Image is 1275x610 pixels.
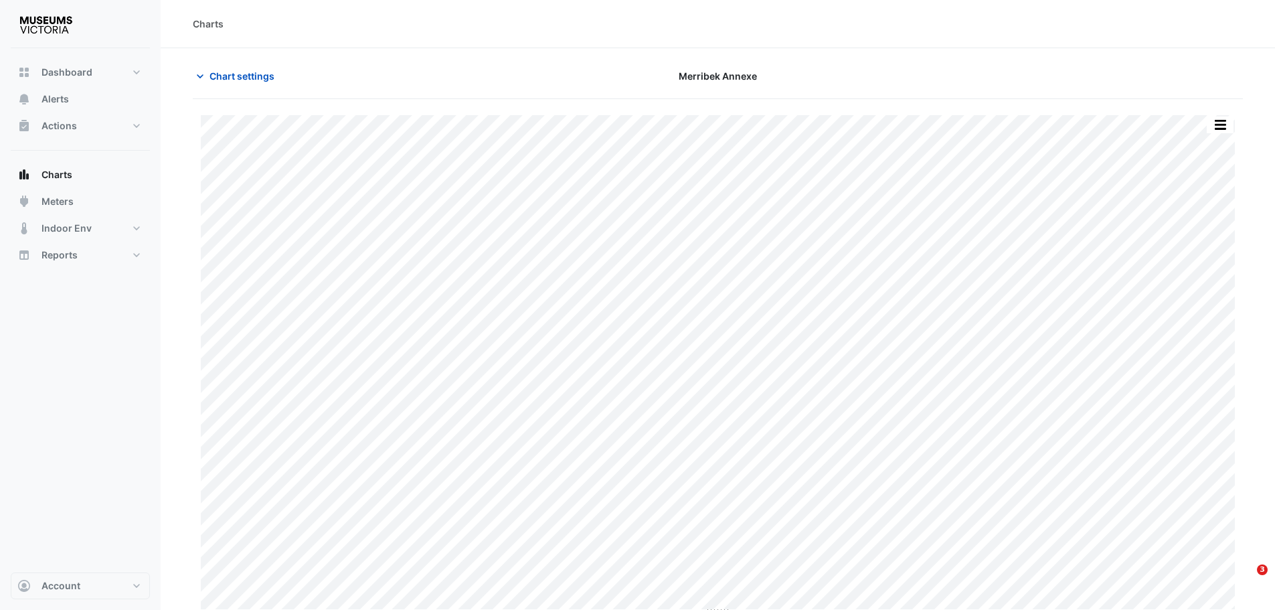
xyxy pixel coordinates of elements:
button: Alerts [11,86,150,112]
app-icon: Alerts [17,92,31,106]
span: 3 [1257,564,1268,575]
button: Indoor Env [11,215,150,242]
span: Actions [41,119,77,133]
img: Company Logo [16,11,76,37]
button: Dashboard [11,59,150,86]
div: Charts [193,17,224,31]
app-icon: Actions [17,119,31,133]
span: Indoor Env [41,222,92,235]
button: Meters [11,188,150,215]
app-icon: Indoor Env [17,222,31,235]
button: Actions [11,112,150,139]
app-icon: Meters [17,195,31,208]
app-icon: Dashboard [17,66,31,79]
span: Meters [41,195,74,208]
span: Dashboard [41,66,92,79]
app-icon: Reports [17,248,31,262]
button: Charts [11,161,150,188]
app-icon: Charts [17,168,31,181]
span: Chart settings [209,69,274,83]
button: Chart settings [193,64,283,88]
button: Account [11,573,150,599]
span: Charts [41,168,72,181]
span: Reports [41,248,78,262]
span: Merribek Annexe [679,69,757,83]
button: More Options [1207,117,1234,133]
button: Reports [11,242,150,269]
span: Account [41,579,80,593]
span: Alerts [41,92,69,106]
iframe: Intercom live chat [1229,564,1262,597]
